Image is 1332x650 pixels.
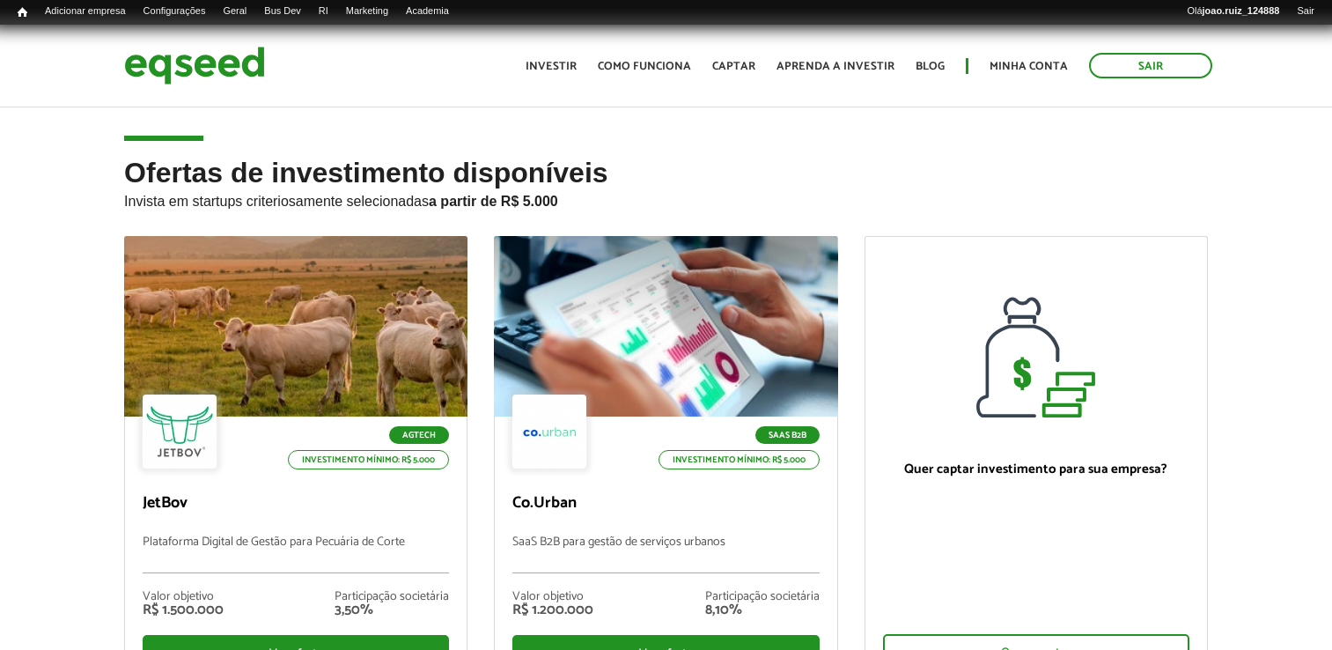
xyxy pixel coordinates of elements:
a: RI [310,4,337,18]
a: Bus Dev [255,4,310,18]
a: Academia [397,4,458,18]
p: Plataforma Digital de Gestão para Pecuária de Corte [143,536,449,573]
a: Sair [1089,53,1212,78]
p: Investimento mínimo: R$ 5.000 [288,450,449,469]
p: JetBov [143,494,449,513]
p: SaaS B2B para gestão de serviços urbanos [512,536,819,573]
div: Participação societária [705,591,820,603]
p: Agtech [389,426,449,444]
a: Marketing [337,4,397,18]
div: 3,50% [335,603,449,617]
p: Investimento mínimo: R$ 5.000 [659,450,820,469]
a: Geral [214,4,255,18]
a: Minha conta [990,61,1068,72]
a: Início [9,4,36,21]
div: Valor objetivo [143,591,224,603]
strong: a partir de R$ 5.000 [429,194,558,209]
p: Quer captar investimento para sua empresa? [883,462,1189,477]
div: R$ 1.500.000 [143,603,224,617]
a: Como funciona [598,61,691,72]
div: Valor objetivo [512,591,593,603]
span: Início [18,6,27,18]
p: Invista em startups criteriosamente selecionadas [124,188,1208,210]
h2: Ofertas de investimento disponíveis [124,158,1208,236]
a: Blog [916,61,945,72]
a: Adicionar empresa [36,4,135,18]
p: SaaS B2B [755,426,820,444]
strong: joao.ruiz_124888 [1203,5,1280,16]
a: Configurações [135,4,215,18]
img: EqSeed [124,42,265,89]
a: Investir [526,61,577,72]
a: Olájoao.ruiz_124888 [1178,4,1288,18]
a: Captar [712,61,755,72]
div: 8,10% [705,603,820,617]
a: Sair [1288,4,1323,18]
p: Co.Urban [512,494,819,513]
a: Aprenda a investir [776,61,894,72]
div: R$ 1.200.000 [512,603,593,617]
div: Participação societária [335,591,449,603]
